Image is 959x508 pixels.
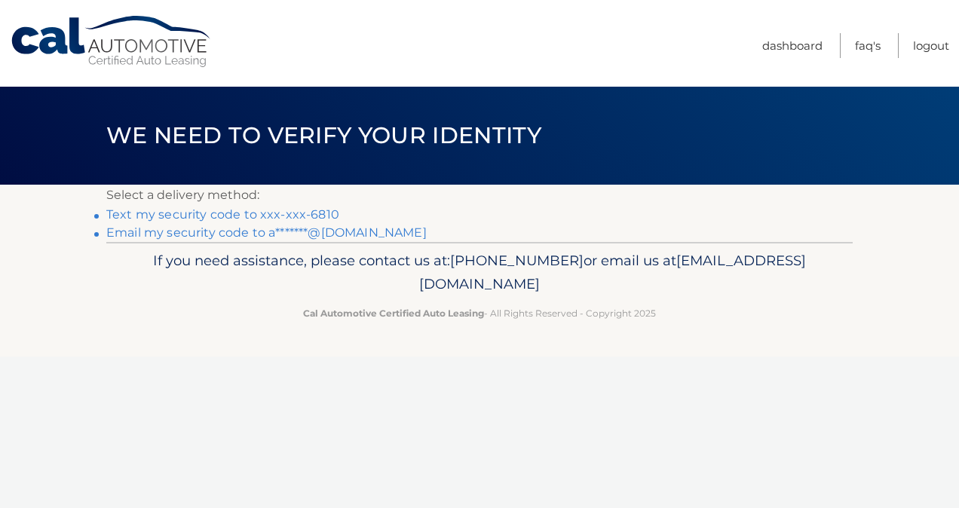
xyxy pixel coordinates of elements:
a: Cal Automotive [10,15,213,69]
p: Select a delivery method: [106,185,853,206]
span: We need to verify your identity [106,121,541,149]
span: [PHONE_NUMBER] [450,252,584,269]
p: If you need assistance, please contact us at: or email us at [116,249,843,297]
a: Text my security code to xxx-xxx-6810 [106,207,339,222]
a: FAQ's [855,33,881,58]
a: Dashboard [762,33,823,58]
a: Email my security code to a*******@[DOMAIN_NAME] [106,225,427,240]
p: - All Rights Reserved - Copyright 2025 [116,305,843,321]
strong: Cal Automotive Certified Auto Leasing [303,308,484,319]
a: Logout [913,33,949,58]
